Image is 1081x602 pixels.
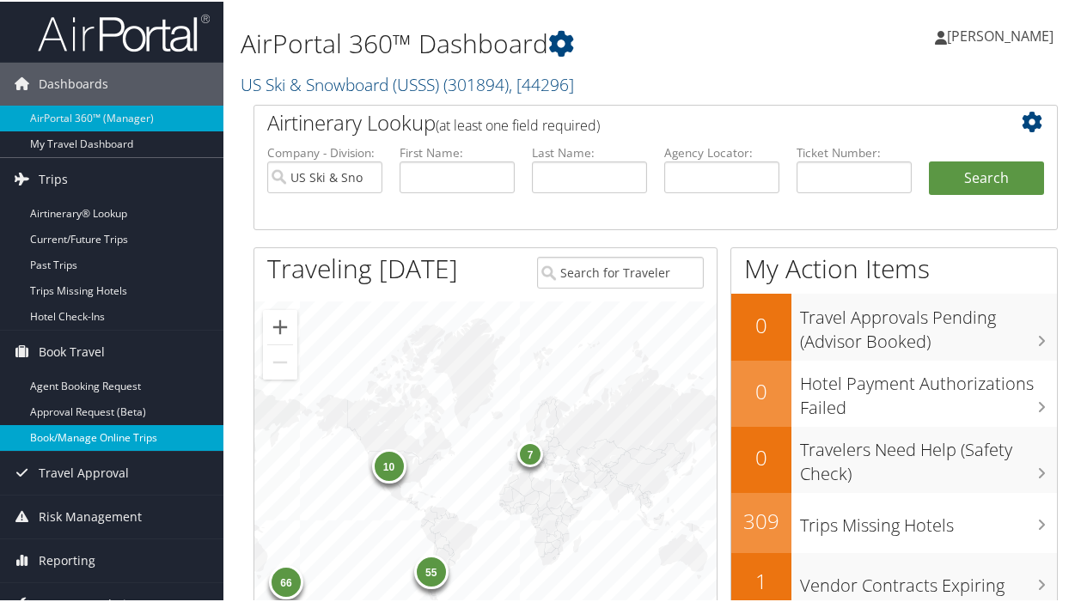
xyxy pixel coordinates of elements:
[731,309,791,338] h2: 0
[731,375,791,404] h2: 0
[532,143,647,160] label: Last Name:
[39,450,129,493] span: Travel Approval
[731,491,1057,551] a: 309Trips Missing Hotels
[267,106,977,136] h2: Airtinerary Lookup
[443,71,509,94] span: ( 301894 )
[797,143,912,160] label: Ticket Number:
[800,563,1057,596] h3: Vendor Contracts Expiring
[241,24,794,60] h1: AirPortal 360™ Dashboard
[935,9,1071,60] a: [PERSON_NAME]
[39,494,142,537] span: Risk Management
[267,143,382,160] label: Company - Division:
[731,425,1057,491] a: 0Travelers Need Help (Safety Check)
[263,308,297,343] button: Zoom in
[39,329,105,372] span: Book Travel
[400,143,515,160] label: First Name:
[371,447,406,482] div: 10
[731,359,1057,425] a: 0Hotel Payment Authorizations Failed
[929,160,1044,194] button: Search
[947,25,1054,44] span: [PERSON_NAME]
[731,505,791,534] h2: 309
[509,71,574,94] span: , [ 44296 ]
[731,565,791,594] h2: 1
[39,538,95,581] span: Reporting
[800,503,1057,536] h3: Trips Missing Hotels
[800,428,1057,484] h3: Travelers Need Help (Safety Check)
[267,249,458,285] h1: Traveling [DATE]
[731,292,1057,358] a: 0Travel Approvals Pending (Advisor Booked)
[664,143,779,160] label: Agency Locator:
[517,440,543,465] div: 7
[241,71,574,94] a: US Ski & Snowboard (USSS)
[269,563,303,598] div: 66
[537,255,704,287] input: Search for Traveler
[731,249,1057,285] h1: My Action Items
[414,553,449,587] div: 55
[39,156,68,199] span: Trips
[38,11,210,52] img: airportal-logo.png
[39,61,108,104] span: Dashboards
[800,362,1057,418] h3: Hotel Payment Authorizations Failed
[731,441,791,471] h2: 0
[800,295,1057,352] h3: Travel Approvals Pending (Advisor Booked)
[436,114,600,133] span: (at least one field required)
[263,344,297,378] button: Zoom out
